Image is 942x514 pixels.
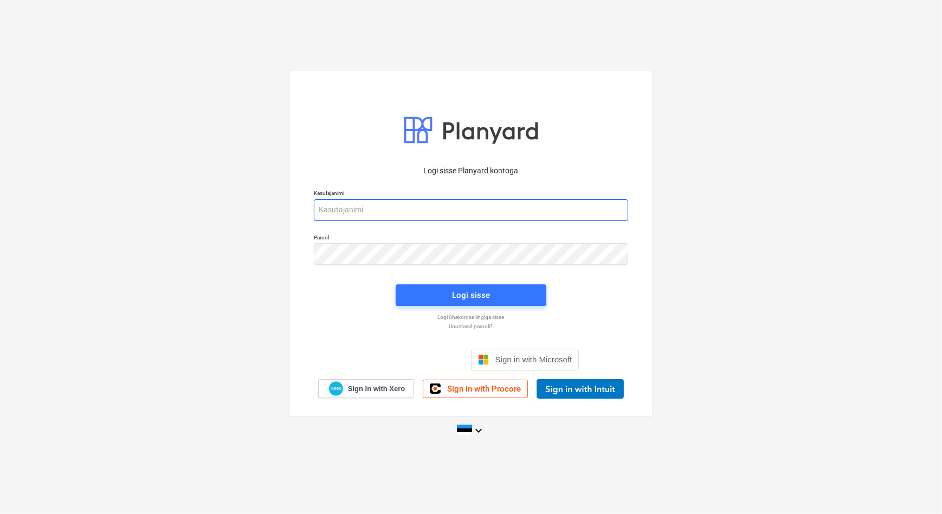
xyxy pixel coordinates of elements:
a: Unustasid parooli? [308,323,634,330]
a: Logi ühekordse lingiga sisse [308,314,634,321]
p: Parool [314,234,628,243]
iframe: Sign in with Google Button [358,348,468,372]
span: Sign in with Microsoft [495,355,572,364]
p: Logi sisse Planyard kontoga [314,165,628,177]
span: Sign in with Xero [348,384,405,394]
button: Logi sisse [396,284,546,306]
img: Xero logo [329,381,343,396]
a: Sign in with Procore [423,380,528,398]
span: Sign in with Procore [447,384,521,394]
div: Logi sisse [452,288,490,302]
img: Microsoft logo [478,354,489,365]
p: Kasutajanimi [314,190,628,199]
input: Kasutajanimi [314,199,628,221]
a: Sign in with Xero [318,379,415,398]
i: keyboard_arrow_down [472,424,485,437]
